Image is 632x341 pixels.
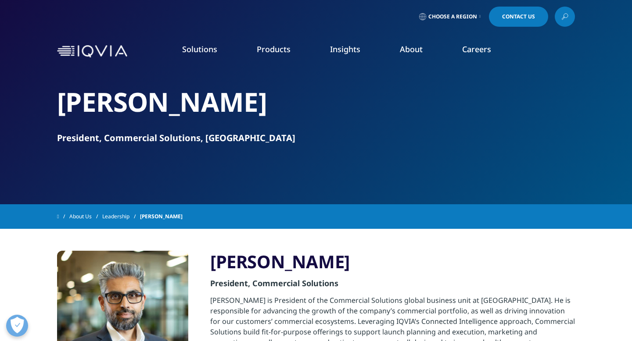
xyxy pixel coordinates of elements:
button: Open Preferences [6,315,28,337]
img: IQVIA Healthcare Information Technology and Pharma Clinical Research Company [57,45,127,58]
h3: [PERSON_NAME] [210,251,575,273]
p: President, Commercial Solutions, [GEOGRAPHIC_DATA] [57,132,575,144]
span: Choose a Region [428,13,477,20]
a: About Us [69,209,102,224]
span: Contact Us [502,14,535,19]
a: About [400,44,423,54]
h2: [PERSON_NAME] [57,85,575,118]
a: Solutions [182,44,217,54]
a: Leadership [102,209,140,224]
a: Insights [330,44,360,54]
span: [PERSON_NAME] [140,209,183,224]
a: Careers [462,44,491,54]
nav: Primary [131,31,575,72]
a: Contact Us [489,7,548,27]
div: President, Commercial Solutions [210,273,575,295]
a: Products [257,44,291,54]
